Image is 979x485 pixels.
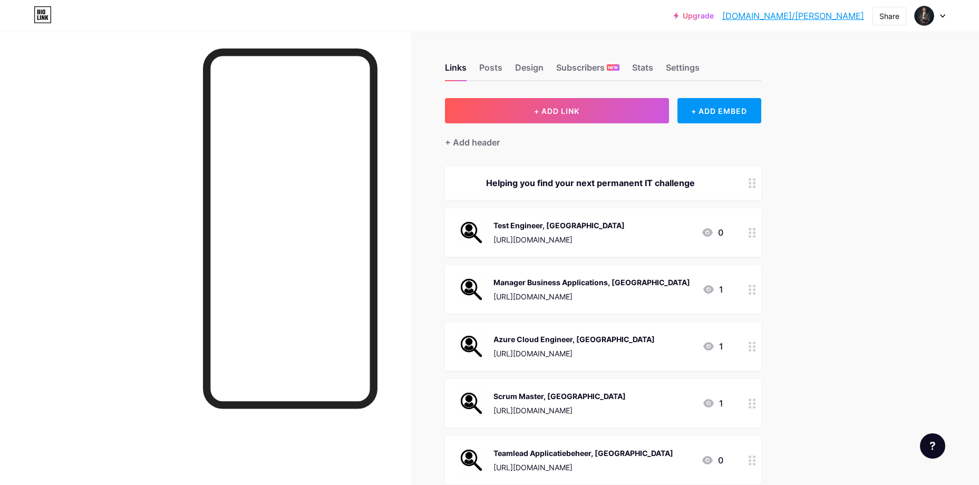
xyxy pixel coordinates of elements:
div: Subscribers [556,61,619,80]
div: [URL][DOMAIN_NAME] [493,348,655,359]
span: NEW [608,64,618,71]
div: Manager Business Applications, [GEOGRAPHIC_DATA] [493,277,690,288]
div: 1 [702,283,723,296]
span: + ADD LINK [534,106,579,115]
a: Upgrade [674,12,714,20]
img: Teamlead Applicatiebeheer, Amsterdam [458,447,485,474]
button: + ADD LINK [445,98,669,123]
img: Manager Business Applications, Hilversum [458,276,485,303]
img: Azure Cloud Engineer, Zoetermeer [458,333,485,360]
div: Helping you find your next permanent IT challenge [458,177,723,189]
img: twanrijnhart [914,6,934,26]
div: + Add header [445,136,500,149]
div: Azure Cloud Engineer, [GEOGRAPHIC_DATA] [493,334,655,345]
a: [DOMAIN_NAME]/[PERSON_NAME] [722,9,864,22]
div: Scrum Master, [GEOGRAPHIC_DATA] [493,391,626,402]
div: 1 [702,397,723,410]
img: Scrum Master, Zoetermeer [458,390,485,417]
div: [URL][DOMAIN_NAME] [493,291,690,302]
div: 0 [701,454,723,467]
div: [URL][DOMAIN_NAME] [493,405,626,416]
div: [URL][DOMAIN_NAME] [493,462,673,473]
div: Teamlead Applicatiebeheer, [GEOGRAPHIC_DATA] [493,448,673,459]
div: + ADD EMBED [677,98,761,123]
div: Posts [479,61,502,80]
div: Stats [632,61,653,80]
img: Test Engineer, Zoetermeer [458,219,485,246]
div: 0 [701,226,723,239]
div: Links [445,61,467,80]
div: Settings [666,61,700,80]
div: 1 [702,340,723,353]
div: [URL][DOMAIN_NAME] [493,234,625,245]
div: Share [879,11,899,22]
div: Test Engineer, [GEOGRAPHIC_DATA] [493,220,625,231]
div: Design [515,61,544,80]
